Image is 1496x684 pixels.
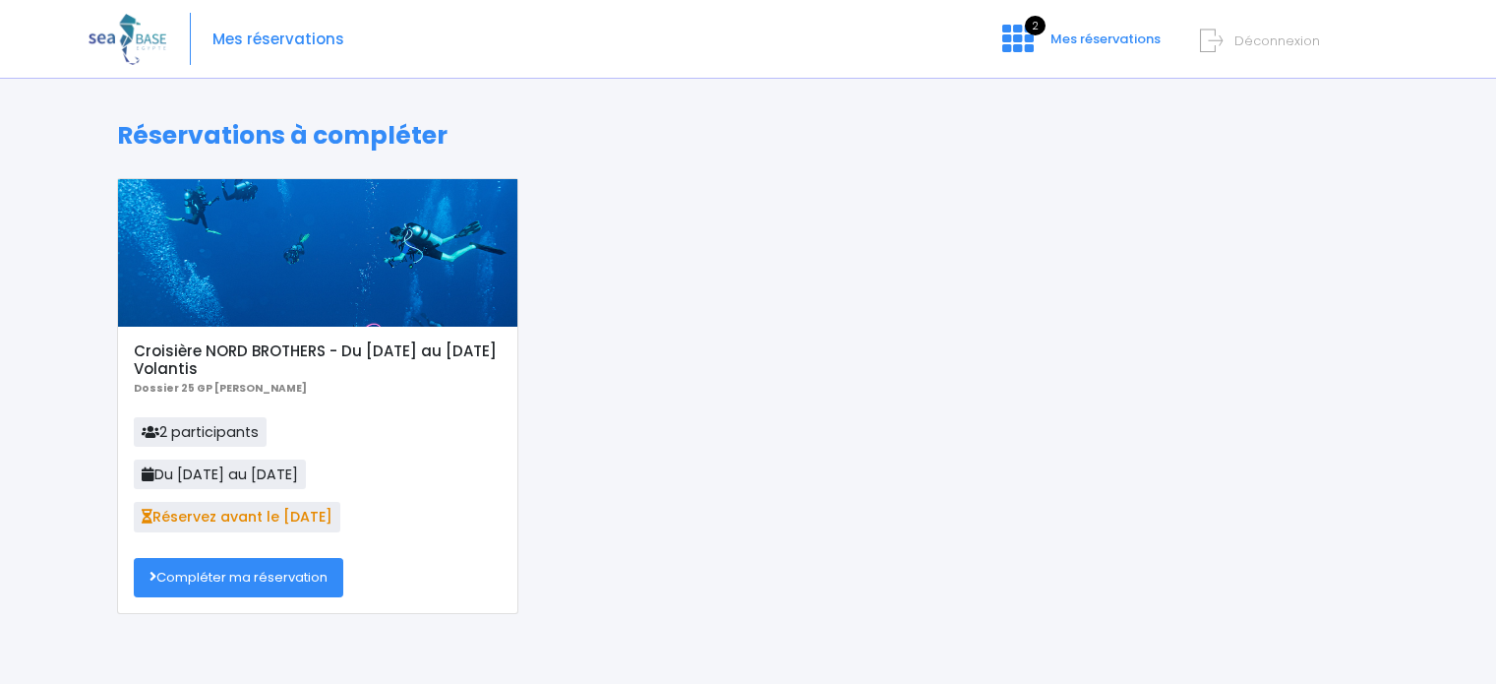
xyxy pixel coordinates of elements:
span: 2 participants [134,417,267,447]
span: 2 [1025,16,1046,35]
h1: Réservations à compléter [117,121,1379,151]
a: Compléter ma réservation [134,558,343,597]
span: Déconnexion [1234,31,1320,50]
a: 2 Mes réservations [987,36,1172,55]
span: Mes réservations [1050,30,1161,48]
b: Dossier 25 GP [PERSON_NAME] [134,381,307,396]
span: Réservez avant le [DATE] [134,502,340,531]
h5: Croisière NORD BROTHERS - Du [DATE] au [DATE] Volantis [134,342,501,378]
span: Du [DATE] au [DATE] [134,460,306,489]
